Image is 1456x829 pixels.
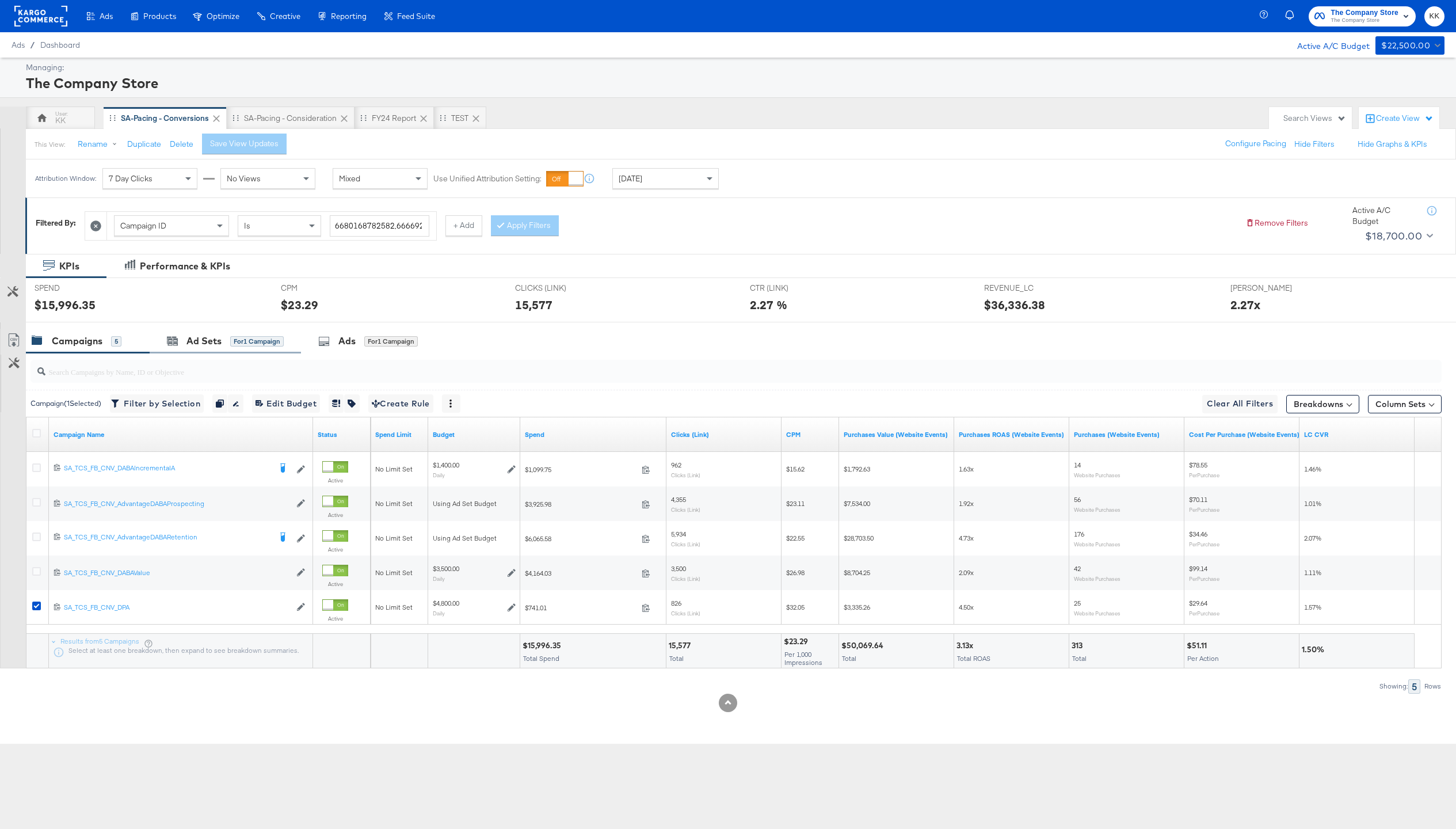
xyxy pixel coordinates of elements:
span: Filter by Selection [113,397,200,411]
span: 7 Day Clicks [109,173,153,184]
span: CPM [281,283,367,294]
span: $3,335.26 [844,603,870,611]
sub: Clicks (Link) [671,506,700,513]
div: 15,577 [515,296,552,313]
span: 962 [671,461,681,469]
button: Remove Filters [1245,218,1308,229]
sub: Daily [433,471,445,478]
div: $23.29 [784,636,811,647]
div: SA_TCS_FB_CNV_DPA [64,603,291,612]
sub: Per Purchase [1189,471,1219,478]
div: Using Ad Set Budget [433,534,516,543]
button: Filter by Selection [110,394,204,413]
span: $6,065.58 [525,534,637,543]
sub: Website Purchases [1074,541,1120,547]
span: [PERSON_NAME] [1230,283,1317,294]
span: $32.05 [786,603,805,611]
span: $1,792.63 [844,465,870,473]
sub: Per Purchase [1189,610,1219,617]
span: 4.50x [959,603,974,611]
span: Total [669,654,684,663]
div: Create View [1376,113,1434,124]
span: 5,934 [671,530,686,538]
div: Showing: [1379,682,1408,690]
button: $18,700.00 [1360,227,1435,245]
span: Per Action [1187,654,1219,663]
span: 2.09x [959,568,974,577]
span: Ads [100,12,113,21]
label: Active [322,477,348,484]
span: [DATE] [619,173,642,184]
div: KK [55,115,66,126]
span: $15.62 [786,465,805,473]
div: for 1 Campaign [230,336,284,347]
button: Hide Graphs & KPIs [1358,139,1427,150]
span: $741.01 [525,603,637,612]
a: 1/0 Purchases / Clicks [1304,430,1410,439]
a: The average cost you've paid to have 1,000 impressions of your ad. [786,430,834,439]
div: $3,500.00 [433,564,459,573]
span: $23.11 [786,499,805,508]
div: Ads [338,334,356,348]
span: $22.55 [786,534,805,542]
span: $28,703.50 [844,534,874,542]
div: SA-Pacing - Consideration [244,113,337,124]
div: 2.27 % [750,296,787,313]
span: Edit Budget [256,397,317,411]
span: / [25,40,40,50]
div: $23.29 [281,296,318,313]
span: 42 [1074,564,1081,573]
a: Shows the current state of your Ad Campaign. [318,430,366,439]
sub: Clicks (Link) [671,575,700,582]
button: Rename [70,134,129,155]
span: 2.07% [1304,534,1321,542]
input: Enter a search term [330,215,429,237]
label: Active [322,546,348,553]
span: Feed Suite [397,12,435,21]
span: No Limit Set [375,603,413,611]
span: No Limit Set [375,568,413,577]
span: $34.46 [1189,530,1207,538]
div: $15,996.35 [523,640,565,651]
span: Campaign ID [120,220,166,231]
div: The Company Store [26,73,1442,93]
span: Is [244,220,250,231]
span: $7,534.00 [844,499,870,508]
sub: Daily [433,575,445,582]
span: 3,500 [671,564,686,573]
sub: Clicks (Link) [671,471,700,478]
span: 1.46% [1304,465,1321,473]
div: Attribution Window: [35,174,97,182]
span: $3,925.98 [525,500,637,508]
sub: Clicks (Link) [671,541,700,547]
div: Active A/C Budget [1285,36,1370,54]
span: Ads [12,40,25,50]
label: Use Unified Attribution Setting: [433,173,542,184]
span: 1.57% [1304,603,1321,611]
span: Products [143,12,176,21]
span: Reporting [331,12,367,21]
span: 1.63x [959,465,974,473]
span: No Views [227,173,261,184]
label: Active [322,615,348,622]
div: 1.50% [1302,644,1328,655]
span: KK [1429,10,1440,23]
a: Dashboard [40,40,80,50]
div: SA_TCS_FB_CNV_AdvantageDABAProspecting [64,499,291,508]
span: 176 [1074,530,1084,538]
div: $18,700.00 [1365,227,1422,245]
div: 15,577 [669,640,694,651]
span: 826 [671,599,681,607]
a: SA_TCS_FB_CNV_AdvantageDABARetention [64,533,270,544]
span: 56 [1074,495,1081,504]
div: for 1 Campaign [364,336,418,347]
a: The average cost for each purchase tracked by your Custom Audience pixel on your website after pe... [1189,430,1299,439]
span: The Company Store [1331,16,1398,25]
button: Configure Pacing [1217,134,1294,154]
span: 1.01% [1304,499,1321,508]
div: $51.11 [1187,640,1210,651]
button: Breakdowns [1286,395,1359,413]
span: Create Rule [372,397,430,411]
span: Total [842,654,856,663]
div: 313 [1072,640,1086,651]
